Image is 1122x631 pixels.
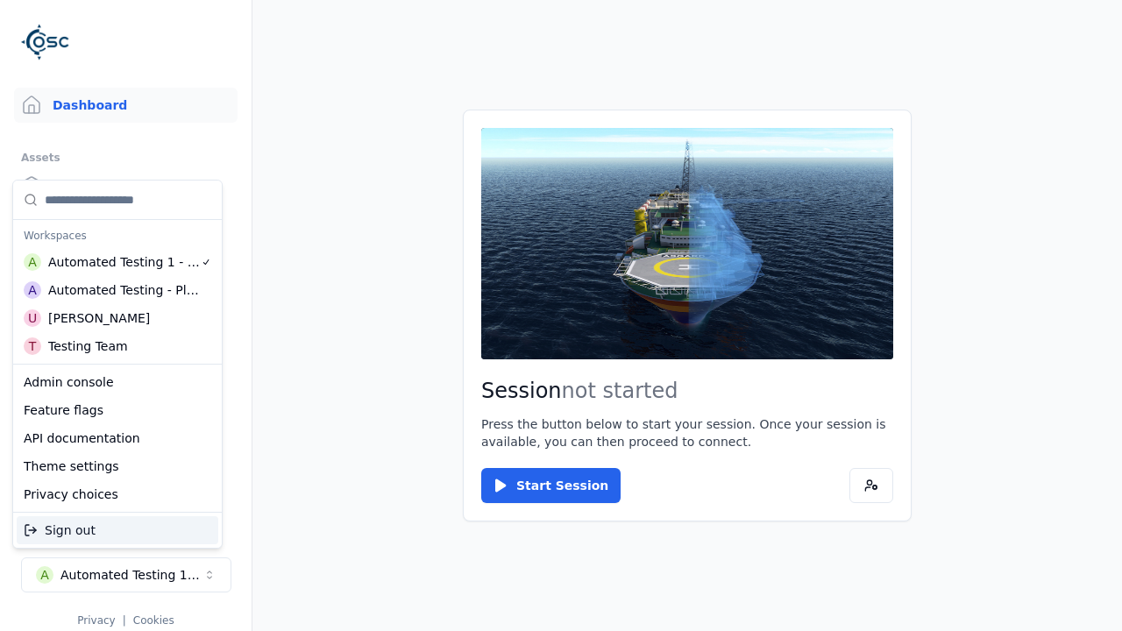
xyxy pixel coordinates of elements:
div: Testing Team [48,337,128,355]
div: Feature flags [17,396,218,424]
div: Suggestions [13,365,222,512]
div: U [24,309,41,327]
div: Admin console [17,368,218,396]
div: Suggestions [13,181,222,364]
div: Sign out [17,516,218,544]
div: Automated Testing 1 - Playwright [48,253,201,271]
div: Privacy choices [17,480,218,508]
div: T [24,337,41,355]
div: Automated Testing - Playwright [48,281,200,299]
div: [PERSON_NAME] [48,309,150,327]
div: Theme settings [17,452,218,480]
div: Suggestions [13,513,222,548]
div: A [24,281,41,299]
div: API documentation [17,424,218,452]
div: A [24,253,41,271]
div: Workspaces [17,223,218,248]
